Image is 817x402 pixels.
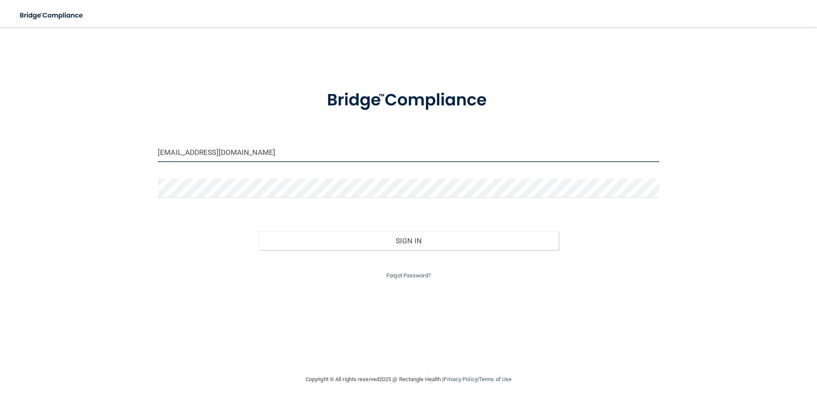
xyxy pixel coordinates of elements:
[253,366,564,393] div: Copyright © All rights reserved 2025 @ Rectangle Health | |
[309,78,508,123] img: bridge_compliance_login_screen.278c3ca4.svg
[386,272,431,279] a: Forgot Password?
[158,143,659,162] input: Email
[443,376,477,382] a: Privacy Policy
[13,7,91,24] img: bridge_compliance_login_screen.278c3ca4.svg
[479,376,511,382] a: Terms of Use
[258,231,559,250] button: Sign In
